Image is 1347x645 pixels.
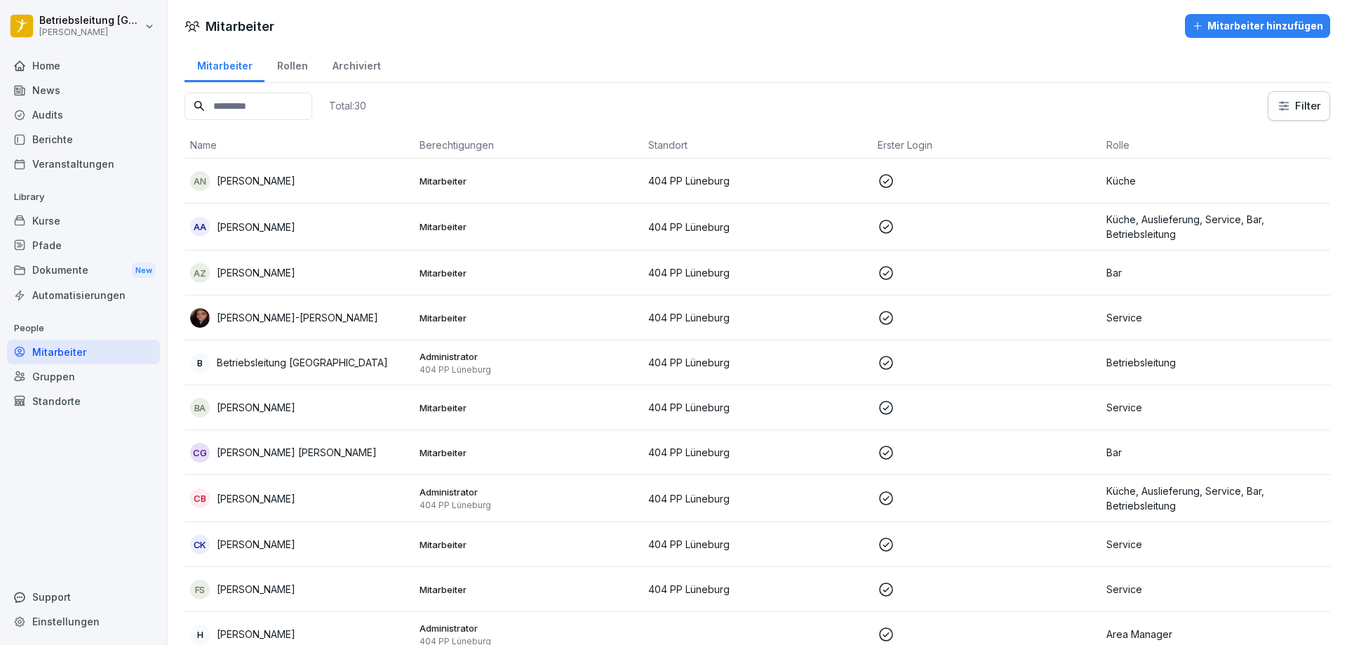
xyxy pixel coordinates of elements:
p: [PERSON_NAME] [PERSON_NAME] [217,445,377,460]
div: CK [190,535,210,554]
p: Mitarbeiter [420,401,638,414]
p: Service [1106,537,1325,552]
p: Mitarbeiter [420,583,638,596]
a: Veranstaltungen [7,152,160,176]
div: Mitarbeiter hinzufügen [1192,18,1323,34]
p: 404 PP Lüneburg [648,265,866,280]
a: Standorte [7,389,160,413]
a: Einstellungen [7,609,160,634]
p: 404 PP Lüneburg [648,400,866,415]
div: AZ [190,263,210,283]
p: [PERSON_NAME] [217,220,295,234]
p: Mitarbeiter [420,312,638,324]
p: Mitarbeiter [420,538,638,551]
a: Mitarbeiter [7,340,160,364]
p: [PERSON_NAME] [217,265,295,280]
p: 404 PP Lüneburg [648,173,866,188]
a: Berichte [7,127,160,152]
th: Berechtigungen [414,132,643,159]
a: Home [7,53,160,78]
p: Betriebsleitung [1106,355,1325,370]
p: 404 PP Lüneburg [648,491,866,506]
p: 404 PP Lüneburg [648,355,866,370]
p: Service [1106,582,1325,597]
p: 404 PP Lüneburg [648,310,866,325]
p: Administrator [420,350,638,363]
p: Mitarbeiter [420,220,638,233]
p: Administrator [420,622,638,634]
p: Mitarbeiter [420,267,638,279]
a: Automatisierungen [7,283,160,307]
p: [PERSON_NAME] [217,400,295,415]
p: Mitarbeiter [420,175,638,187]
p: Betriebsleitung [GEOGRAPHIC_DATA] [39,15,142,27]
th: Rolle [1101,132,1330,159]
p: 404 PP Lüneburg [648,445,866,460]
p: [PERSON_NAME] [217,582,295,597]
a: Gruppen [7,364,160,389]
p: Küche, Auslieferung, Service, Bar, Betriebsleitung [1106,484,1325,513]
p: Library [7,186,160,208]
a: News [7,78,160,102]
a: Pfade [7,233,160,258]
img: tvwy4814v13i0m44c8i9shrc.png [190,308,210,328]
p: Mitarbeiter [420,446,638,459]
p: Service [1106,400,1325,415]
div: AN [190,171,210,191]
p: [PERSON_NAME] [217,173,295,188]
a: Audits [7,102,160,127]
a: Rollen [264,46,320,82]
div: FS [190,580,210,599]
a: DokumenteNew [7,258,160,284]
p: Betriebsleitung [GEOGRAPHIC_DATA] [217,355,388,370]
p: Küche [1106,173,1325,188]
a: Kurse [7,208,160,233]
p: Administrator [420,486,638,498]
p: Service [1106,310,1325,325]
p: [PERSON_NAME] [217,537,295,552]
p: [PERSON_NAME]-[PERSON_NAME] [217,310,378,325]
div: New [132,262,156,279]
p: [PERSON_NAME] [39,27,142,37]
div: Support [7,585,160,609]
p: People [7,317,160,340]
button: Mitarbeiter hinzufügen [1185,14,1330,38]
p: Total: 30 [329,99,366,112]
a: Mitarbeiter [185,46,264,82]
div: AA [190,217,210,237]
button: Filter [1268,92,1329,120]
div: Filter [1277,99,1321,113]
div: Dokumente [7,258,160,284]
p: 404 PP Lüneburg [648,537,866,552]
div: B [190,353,210,373]
p: 404 PP Lüneburg [420,500,638,511]
p: Küche, Auslieferung, Service, Bar, Betriebsleitung [1106,212,1325,241]
p: 404 PP Lüneburg [420,364,638,375]
p: [PERSON_NAME] [217,491,295,506]
p: 404 PP Lüneburg [648,220,866,234]
p: Area Manager [1106,627,1325,641]
p: 404 PP Lüneburg [648,582,866,597]
h1: Mitarbeiter [206,17,274,36]
div: CG [190,443,210,463]
th: Erster Login [872,132,1101,159]
p: Bar [1106,265,1325,280]
th: Standort [643,132,872,159]
a: Archiviert [320,46,393,82]
p: [PERSON_NAME] [217,627,295,641]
